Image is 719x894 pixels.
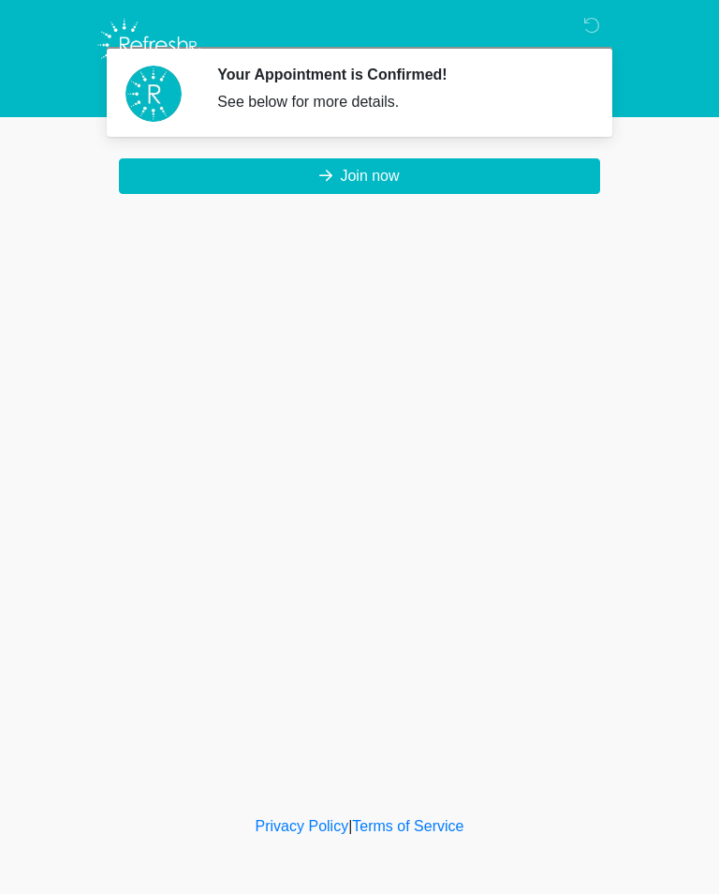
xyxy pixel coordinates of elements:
a: | [348,818,352,834]
div: See below for more details. [217,91,580,113]
a: Privacy Policy [256,818,349,834]
img: Agent Avatar [125,66,182,122]
a: Terms of Service [352,818,463,834]
button: Join now [119,158,600,194]
img: Refresh RX Logo [93,14,206,76]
